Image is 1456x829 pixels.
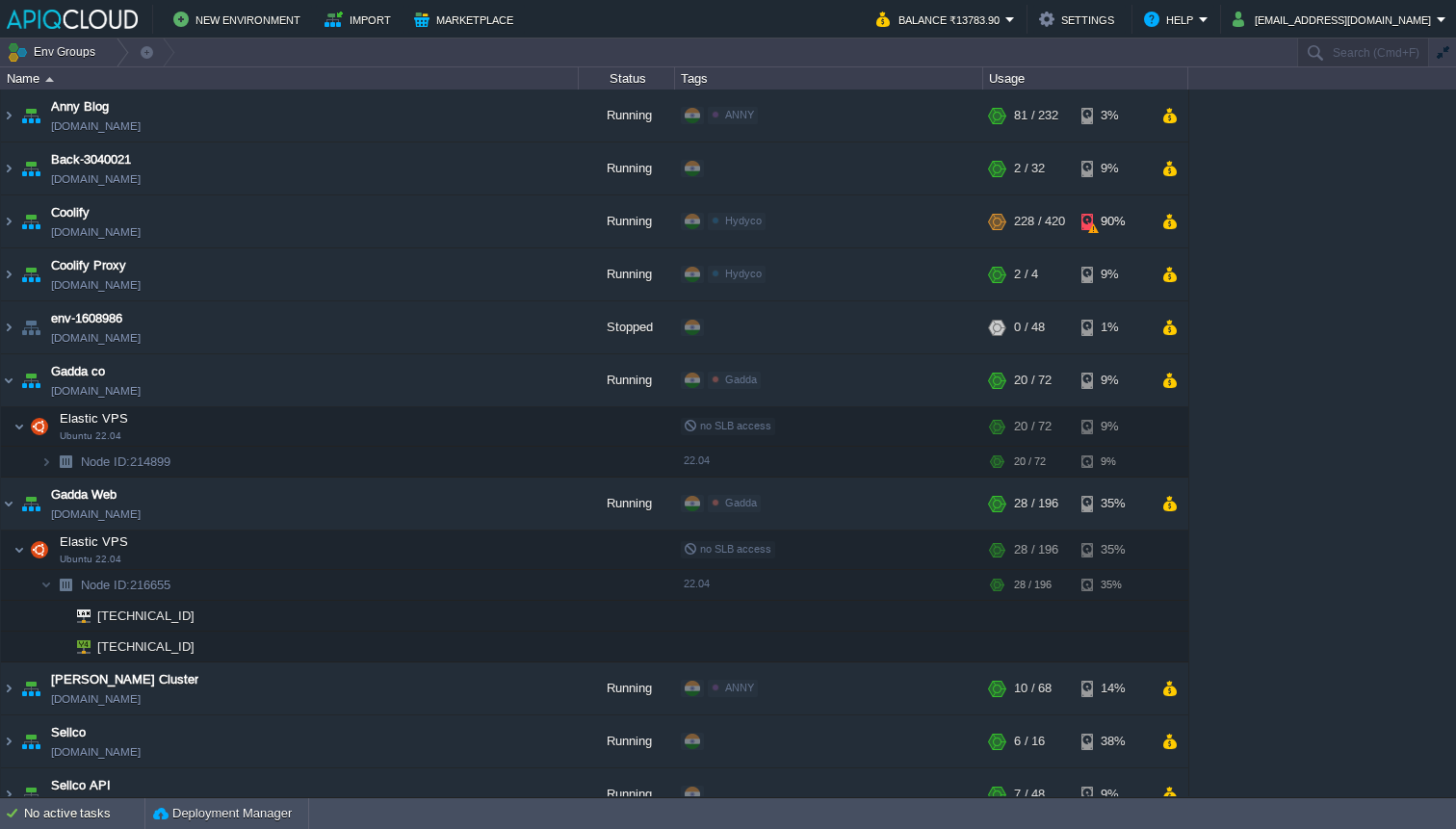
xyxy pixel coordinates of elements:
[579,90,675,142] div: Running
[684,578,710,589] span: 22.04
[79,577,173,593] a: Node ID:216655
[95,632,197,661] span: [TECHNICAL_ID]
[52,570,79,600] img: AMDAwAAAACH5BAEAAAAALAAAAAABAAEAAAICRAEAOw==
[1,715,16,767] img: AMDAwAAAACH5BAEAAAAALAAAAAABAAEAAAICRAEAOw==
[2,67,578,90] div: Name
[81,454,130,469] span: Node ID:
[58,410,131,427] span: Elastic VPS
[51,776,111,795] a: Sellco API
[579,248,675,300] div: Running
[95,609,197,623] a: [TECHNICAL_ID]
[52,601,64,631] img: AMDAwAAAACH5BAEAAAAALAAAAAABAAEAAAICRAEAOw==
[1081,715,1144,767] div: 38%
[1014,478,1058,530] div: 28 / 196
[79,453,173,470] span: 214899
[876,8,1005,31] button: Balance ₹13783.90
[81,578,130,592] span: Node ID:
[51,362,105,381] span: Gadda co
[51,203,90,222] a: Coolify
[7,10,138,29] img: APIQCloud
[1014,715,1045,767] div: 6 / 16
[51,256,126,275] span: Coolify Proxy
[1144,8,1199,31] button: Help
[1,142,16,194] img: AMDAwAAAACH5BAEAAAAALAAAAAABAAEAAAICRAEAOw==
[51,97,109,117] a: Anny Blog
[725,682,754,693] span: ANNY
[17,90,44,142] img: AMDAwAAAACH5BAEAAAAALAAAAAABAAEAAAICRAEAOw==
[13,531,25,569] img: AMDAwAAAACH5BAEAAAAALAAAAAABAAEAAAICRAEAOw==
[17,248,44,300] img: AMDAwAAAACH5BAEAAAAALAAAAAABAAEAAAICRAEAOw==
[1,195,16,247] img: AMDAwAAAACH5BAEAAAAALAAAAAABAAEAAAICRAEAOw==
[51,689,141,709] a: [DOMAIN_NAME]
[1014,447,1046,477] div: 20 / 72
[579,768,675,820] div: Running
[7,39,102,65] button: Env Groups
[1014,142,1045,194] div: 2 / 32
[725,215,762,226] span: Hydyco
[1081,248,1144,300] div: 9%
[51,275,141,295] a: [DOMAIN_NAME]
[51,670,198,689] a: [PERSON_NAME] Cluster
[51,505,141,524] a: [DOMAIN_NAME]
[579,478,675,530] div: Running
[17,478,44,530] img: AMDAwAAAACH5BAEAAAAALAAAAAABAAEAAAICRAEAOw==
[51,795,141,815] a: [DOMAIN_NAME]
[325,8,397,31] button: Import
[24,798,144,829] div: No active tasks
[52,632,64,661] img: AMDAwAAAACH5BAEAAAAALAAAAAABAAEAAAICRAEAOw==
[52,447,79,477] img: AMDAwAAAACH5BAEAAAAALAAAAAABAAEAAAICRAEAOw==
[95,639,197,654] a: [TECHNICAL_ID]
[1014,248,1038,300] div: 2 / 4
[60,430,121,442] span: Ubuntu 22.04
[725,374,757,385] span: Gadda
[1233,8,1437,31] button: [EMAIL_ADDRESS][DOMAIN_NAME]
[1014,301,1045,353] div: 0 / 48
[579,301,675,353] div: Stopped
[17,301,44,353] img: AMDAwAAAACH5BAEAAAAALAAAAAABAAEAAAICRAEAOw==
[64,632,91,661] img: AMDAwAAAACH5BAEAAAAALAAAAAABAAEAAAICRAEAOw==
[51,150,131,169] span: Back-3040021
[1014,531,1058,569] div: 28 / 196
[51,328,141,348] a: [DOMAIN_NAME]
[579,354,675,406] div: Running
[17,768,44,820] img: AMDAwAAAACH5BAEAAAAALAAAAAABAAEAAAICRAEAOw==
[579,142,675,194] div: Running
[40,570,52,600] img: AMDAwAAAACH5BAEAAAAALAAAAAABAAEAAAICRAEAOw==
[1,248,16,300] img: AMDAwAAAACH5BAEAAAAALAAAAAABAAEAAAICRAEAOw==
[51,485,117,505] a: Gadda Web
[1081,662,1144,714] div: 14%
[1081,142,1144,194] div: 9%
[58,411,131,426] a: Elastic VPSUbuntu 22.04
[725,109,754,120] span: ANNY
[173,8,306,31] button: New Environment
[1014,407,1052,446] div: 20 / 72
[51,309,122,328] span: env-1608986
[1081,90,1144,142] div: 3%
[725,497,757,508] span: Gadda
[984,67,1187,90] div: Usage
[51,723,86,742] a: Sellco
[58,534,131,549] a: Elastic VPSUbuntu 22.04
[1,301,16,353] img: AMDAwAAAACH5BAEAAAAALAAAAAABAAEAAAICRAEAOw==
[1081,195,1144,247] div: 90%
[414,8,519,31] button: Marketplace
[17,662,44,714] img: AMDAwAAAACH5BAEAAAAALAAAAAABAAEAAAICRAEAOw==
[1039,8,1120,31] button: Settings
[1014,768,1045,820] div: 7 / 48
[1081,407,1144,446] div: 9%
[1081,768,1144,820] div: 9%
[17,195,44,247] img: AMDAwAAAACH5BAEAAAAALAAAAAABAAEAAAICRAEAOw==
[51,117,141,136] a: [DOMAIN_NAME]
[51,222,141,242] a: [DOMAIN_NAME]
[684,543,771,555] span: no SLB access
[684,420,771,431] span: no SLB access
[1014,354,1052,406] div: 20 / 72
[40,447,52,477] img: AMDAwAAAACH5BAEAAAAALAAAAAABAAEAAAICRAEAOw==
[1081,570,1144,600] div: 35%
[1014,195,1065,247] div: 228 / 420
